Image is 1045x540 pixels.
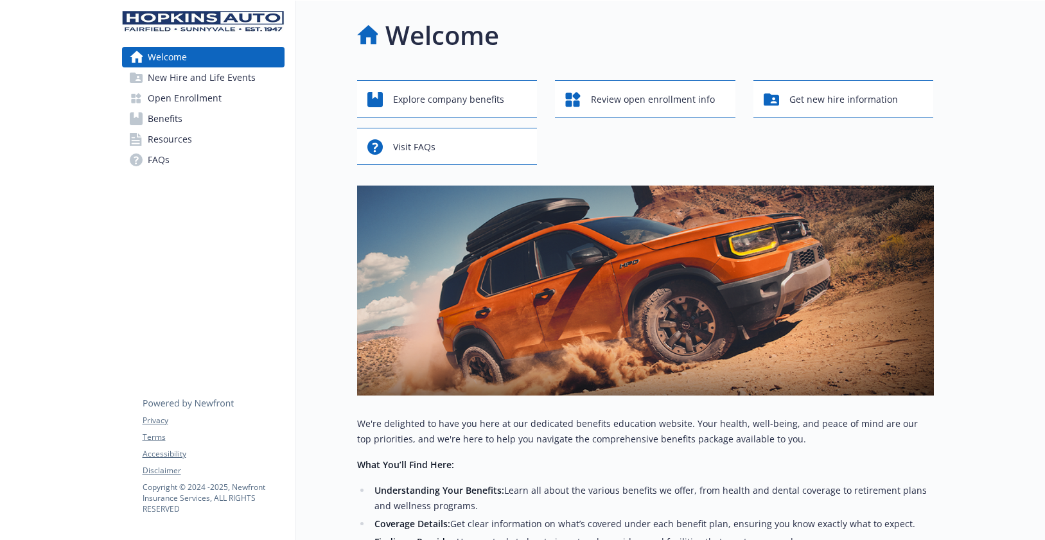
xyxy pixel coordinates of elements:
[555,80,735,118] button: Review open enrollment info
[385,16,499,55] h1: Welcome
[148,150,170,170] span: FAQs
[148,109,182,129] span: Benefits
[753,80,934,118] button: Get new hire information
[591,87,715,112] span: Review open enrollment info
[148,67,256,88] span: New Hire and Life Events
[143,465,284,476] a: Disclaimer
[374,484,504,496] strong: Understanding Your Benefits:
[143,431,284,443] a: Terms
[122,67,285,88] a: New Hire and Life Events
[357,186,934,396] img: overview page banner
[393,135,435,159] span: Visit FAQs
[393,87,504,112] span: Explore company benefits
[122,88,285,109] a: Open Enrollment
[122,109,285,129] a: Benefits
[122,47,285,67] a: Welcome
[143,415,284,426] a: Privacy
[371,483,934,514] li: Learn all about the various benefits we offer, from health and dental coverage to retirement plan...
[143,448,284,460] a: Accessibility
[148,129,192,150] span: Resources
[122,129,285,150] a: Resources
[374,518,450,530] strong: Coverage Details:
[143,482,284,514] p: Copyright © 2024 - 2025 , Newfront Insurance Services, ALL RIGHTS RESERVED
[148,88,222,109] span: Open Enrollment
[357,80,538,118] button: Explore company benefits
[371,516,934,532] li: Get clear information on what’s covered under each benefit plan, ensuring you know exactly what t...
[357,128,538,165] button: Visit FAQs
[789,87,898,112] span: Get new hire information
[148,47,187,67] span: Welcome
[357,458,454,471] strong: What You’ll Find Here:
[357,416,934,447] p: We're delighted to have you here at our dedicated benefits education website. Your health, well-b...
[122,150,285,170] a: FAQs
